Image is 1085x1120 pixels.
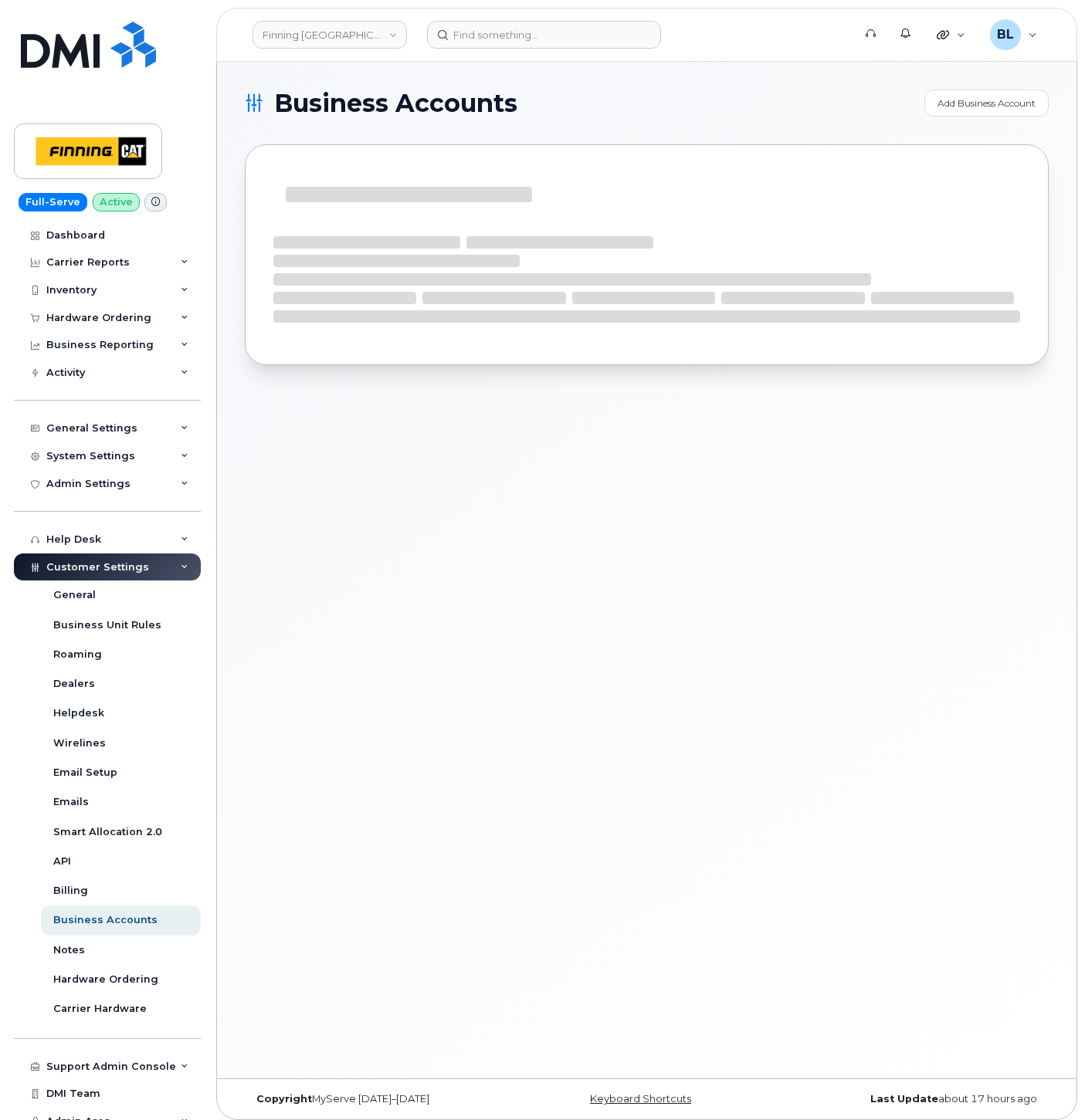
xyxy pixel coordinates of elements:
div: about 17 hours ago [781,1093,1049,1105]
strong: Last Update [870,1093,938,1105]
span: Business Accounts [274,92,517,115]
div: MyServe [DATE]–[DATE] [245,1093,513,1105]
a: Keyboard Shortcuts [590,1093,691,1105]
a: Add Business Account [924,90,1049,117]
strong: Copyright [256,1093,312,1105]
